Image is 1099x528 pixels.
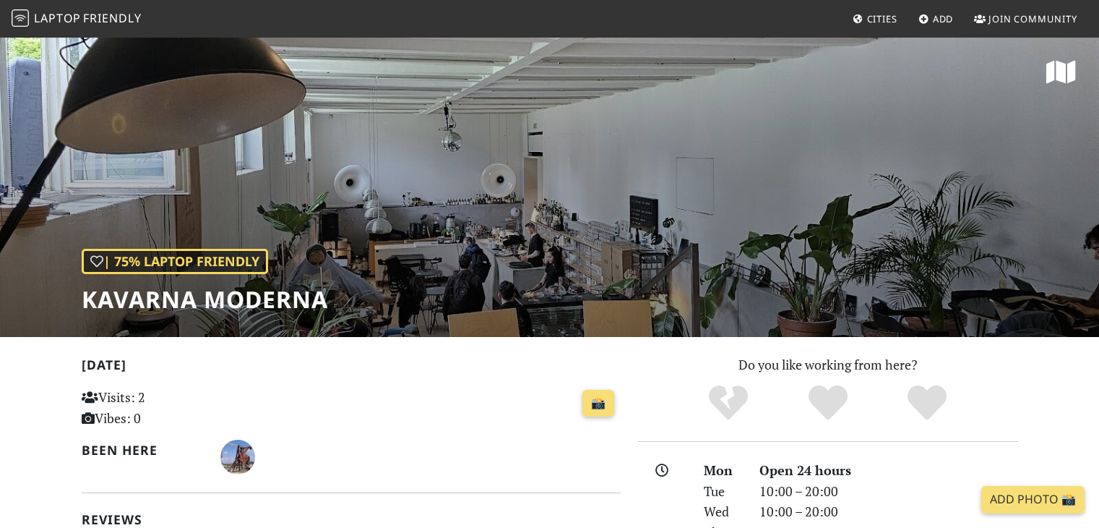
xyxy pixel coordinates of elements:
a: Join Community [968,6,1083,32]
img: 6085-bostjan.jpg [220,440,255,474]
p: Do you like working from here? [638,354,1018,375]
span: Join Community [988,12,1077,25]
a: Cities [847,6,903,32]
div: Yes [778,383,878,423]
a: LaptopFriendly LaptopFriendly [12,7,142,32]
p: Visits: 2 Vibes: 0 [82,387,250,429]
a: Add [913,6,960,32]
span: Add [933,12,954,25]
h2: Been here [82,443,204,458]
span: Laptop [34,10,81,26]
h1: Kavarna Moderna [82,286,328,313]
span: Friendly [83,10,141,26]
div: Mon [695,460,750,481]
h2: [DATE] [82,357,621,378]
div: No [678,383,778,423]
div: Tue [695,481,750,502]
span: Boštjan Trebušnik [220,447,255,464]
div: Open 24 hours [751,460,1027,481]
div: Wed [695,501,750,522]
div: 10:00 – 20:00 [751,481,1027,502]
span: Cities [867,12,897,25]
a: Add Photo 📸 [981,486,1085,514]
div: Definitely! [877,383,977,423]
h2: Reviews [82,512,621,527]
a: 📸 [582,390,614,417]
img: LaptopFriendly [12,9,29,27]
div: | 75% Laptop Friendly [82,249,268,274]
div: 10:00 – 20:00 [751,501,1027,522]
